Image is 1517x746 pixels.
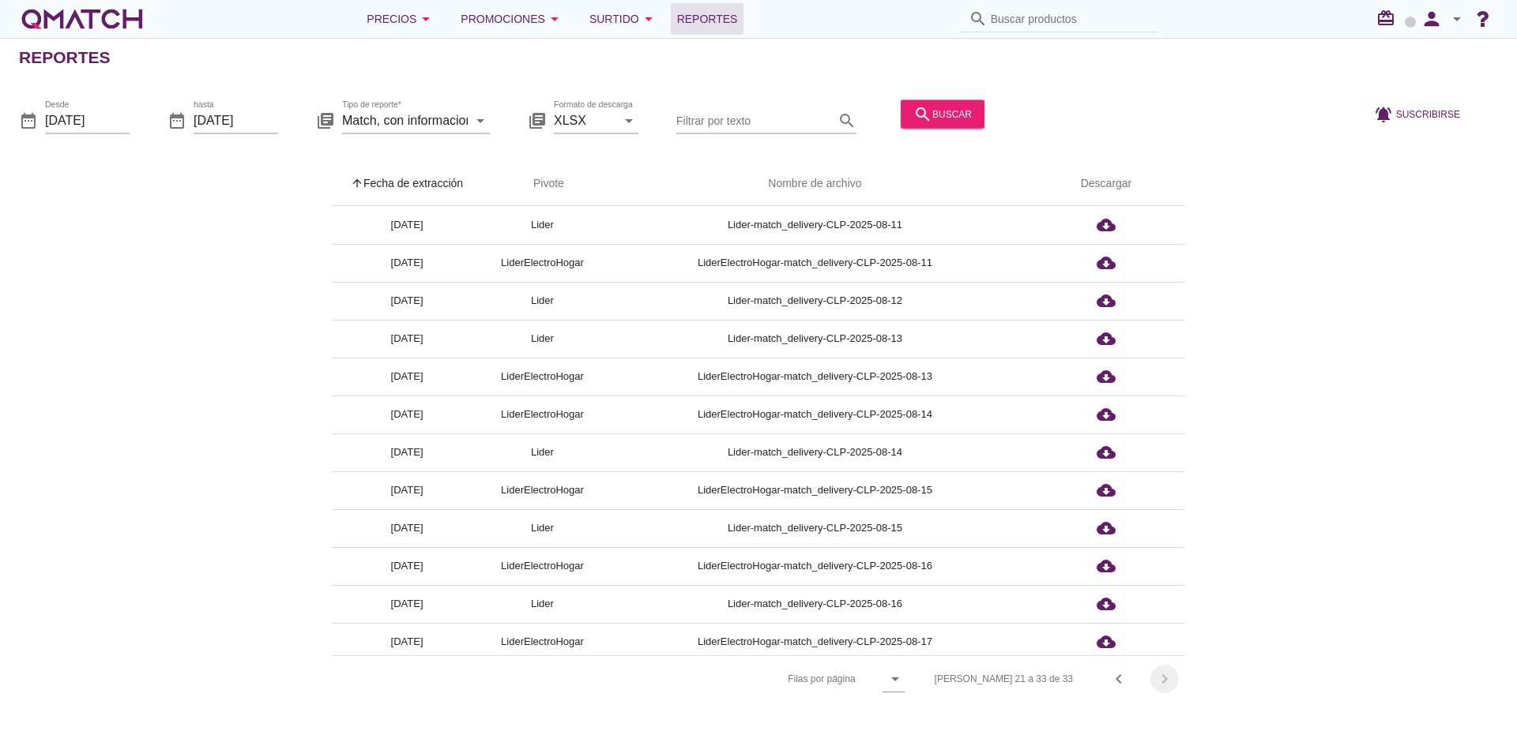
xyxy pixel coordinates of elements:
[416,9,435,28] i: arrow_drop_down
[482,395,603,433] td: LiderElectroHogar
[351,177,363,189] i: arrow_upward
[342,107,468,133] input: Tipo de reporte*
[461,9,564,28] div: Promociones
[1097,519,1116,538] i: cloud_download
[1416,8,1447,30] i: person
[603,623,1027,661] td: LiderElectroHogar-match_delivery-CLP-2025-08-17
[603,471,1027,509] td: LiderElectroHogar-match_delivery-CLP-2025-08-15
[19,3,145,35] a: white-qmatch-logo
[332,162,482,206] th: Fecha de extracción: Sorted ascending. Activate to sort descending.
[1376,9,1402,28] i: redeem
[19,45,111,70] h2: Reportes
[603,320,1027,358] td: Lider-match_delivery-CLP-2025-08-13
[603,358,1027,395] td: LiderElectroHogar-match_delivery-CLP-2025-08-13
[671,3,744,35] a: Reportes
[969,9,988,28] i: search
[332,509,482,547] td: [DATE]
[482,358,603,395] td: LiderElectroHogar
[1361,99,1473,128] button: Suscribirse
[316,111,335,129] i: library_books
[332,547,482,585] td: [DATE]
[838,111,856,129] i: search
[603,206,1027,244] td: Lider-match_delivery-CLP-2025-08-11
[354,3,448,35] button: Precios
[332,395,482,433] td: [DATE]
[482,547,603,585] td: LiderElectroHogar
[1374,104,1396,123] i: notifications_active
[1097,253,1116,272] i: cloud_download
[1027,162,1185,206] th: Descargar: Not sorted.
[1109,669,1128,688] i: chevron_left
[332,433,482,471] td: [DATE]
[482,320,603,358] td: Lider
[1097,557,1116,575] i: cloud_download
[45,107,130,133] input: Desde
[1097,632,1116,651] i: cloud_download
[332,623,482,661] td: [DATE]
[332,282,482,320] td: [DATE]
[482,244,603,282] td: LiderElectroHogar
[19,111,38,129] i: date_range
[603,433,1027,471] td: Lider-match_delivery-CLP-2025-08-14
[1396,107,1460,121] span: Suscribirse
[1105,665,1133,693] button: Previous page
[332,244,482,282] td: [DATE]
[332,471,482,509] td: [DATE]
[545,9,564,28] i: arrow_drop_down
[677,9,738,28] span: Reportes
[482,206,603,244] td: Lider
[603,162,1027,206] th: Nombre de archivo: Not sorted.
[913,104,972,123] div: buscar
[1097,405,1116,424] i: cloud_download
[935,672,1073,686] div: [PERSON_NAME] 21 a 33 de 33
[901,99,984,128] button: buscar
[603,509,1027,547] td: Lider-match_delivery-CLP-2025-08-15
[332,585,482,623] td: [DATE]
[1097,329,1116,348] i: cloud_download
[482,433,603,471] td: Lider
[528,111,547,129] i: library_books
[603,547,1027,585] td: LiderElectroHogar-match_delivery-CLP-2025-08-16
[168,111,186,129] i: date_range
[577,3,671,35] button: Surtido
[194,107,278,133] input: hasta
[471,111,490,129] i: arrow_drop_down
[482,623,603,661] td: LiderElectroHogar
[630,656,904,702] div: Filas por página
[589,9,658,28] div: Surtido
[1447,9,1466,28] i: arrow_drop_down
[482,471,603,509] td: LiderElectroHogar
[619,111,638,129] i: arrow_drop_down
[332,206,482,244] td: [DATE]
[482,509,603,547] td: Lider
[1097,367,1116,386] i: cloud_download
[991,6,1149,32] input: Buscar productos
[482,162,603,206] th: Pivote: Not sorted. Activate to sort ascending.
[603,282,1027,320] td: Lider-match_delivery-CLP-2025-08-12
[1097,216,1116,234] i: cloud_download
[1097,594,1116,613] i: cloud_download
[1097,443,1116,462] i: cloud_download
[1097,291,1116,310] i: cloud_download
[676,107,834,133] input: Filtrar por texto
[448,3,577,35] button: Promociones
[554,107,616,133] input: Formato de descarga
[332,358,482,395] td: [DATE]
[603,395,1027,433] td: LiderElectroHogar-match_delivery-CLP-2025-08-14
[603,585,1027,623] td: Lider-match_delivery-CLP-2025-08-16
[482,282,603,320] td: Lider
[603,244,1027,282] td: LiderElectroHogar-match_delivery-CLP-2025-08-11
[639,9,658,28] i: arrow_drop_down
[913,104,932,123] i: search
[1097,481,1116,500] i: cloud_download
[332,320,482,358] td: [DATE]
[367,9,435,28] div: Precios
[482,585,603,623] td: Lider
[886,669,905,688] i: arrow_drop_down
